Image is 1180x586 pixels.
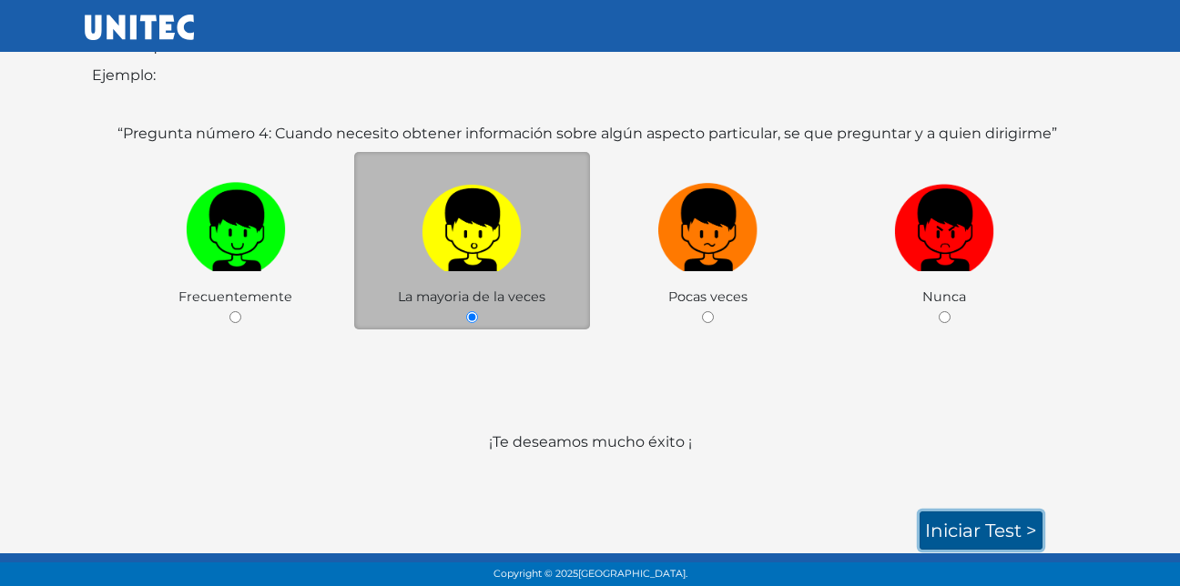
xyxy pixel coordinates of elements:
[578,568,687,580] span: [GEOGRAPHIC_DATA].
[658,176,758,271] img: n1.png
[85,15,194,40] img: UNITEC
[178,288,292,305] span: Frecuentemente
[894,176,994,271] img: r1.png
[117,123,1057,145] label: “Pregunta número 4: Cuando necesito obtener información sobre algún aspecto particular, se que pr...
[668,288,748,305] span: Pocas veces
[398,288,545,305] span: La mayoria de la veces
[92,431,1088,497] p: ¡Te deseamos mucho éxito ¡
[186,176,286,271] img: v1.png
[92,65,1088,86] p: Ejemplo:
[920,511,1043,550] a: Iniciar test >
[422,176,522,271] img: a1.png
[922,288,966,305] span: Nunca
